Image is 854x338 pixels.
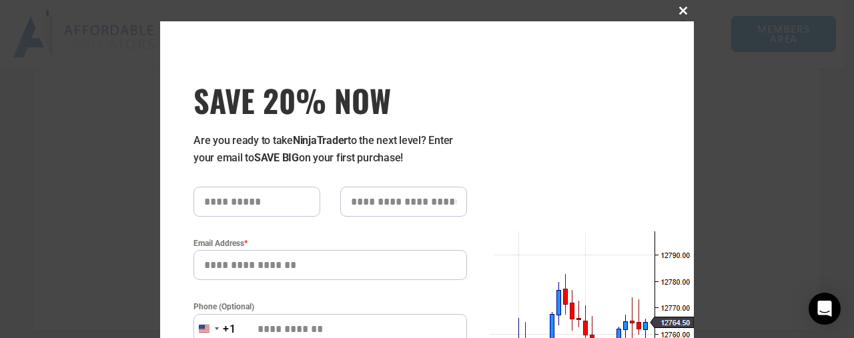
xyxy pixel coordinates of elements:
p: Are you ready to take to the next level? Enter your email to on your first purchase! [193,132,467,167]
label: Phone (Optional) [193,300,467,313]
h3: SAVE 20% NOW [193,81,467,119]
label: Email Address [193,237,467,250]
div: +1 [223,321,236,338]
strong: NinjaTrader [293,134,348,147]
div: Open Intercom Messenger [809,293,841,325]
strong: SAVE BIG [254,151,299,164]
